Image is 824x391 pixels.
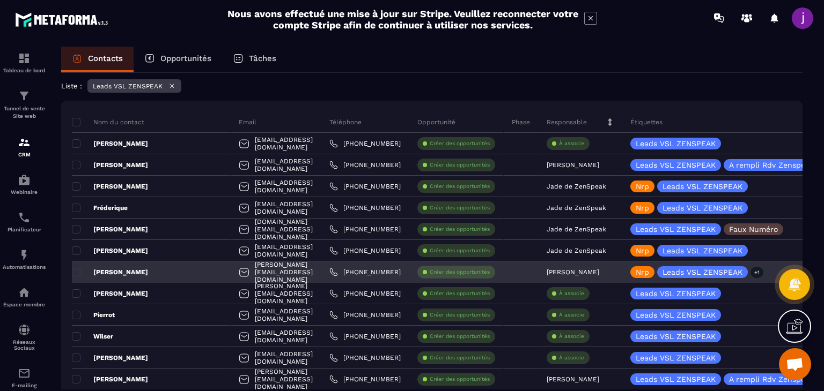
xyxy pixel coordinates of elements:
p: +1 [751,267,763,278]
p: Créer des opportunités [430,375,490,383]
p: À associe [559,311,584,319]
p: E-mailing [3,382,46,388]
p: [PERSON_NAME] [72,139,148,148]
p: Leads VSL ZENSPEAK [663,268,742,276]
p: [PERSON_NAME] [72,246,148,255]
p: Tâches [249,54,276,63]
p: Tunnel de vente Site web [3,105,46,120]
a: [PHONE_NUMBER] [329,332,401,341]
p: Téléphone [329,118,362,126]
p: Nrp [636,183,649,190]
p: Leads VSL ZENSPEAK [636,290,716,297]
p: A rempli Rdv Zenspeak [729,161,814,169]
p: À associe [559,354,584,362]
p: Opportunité [417,118,455,126]
p: Faux Numéro [729,225,778,233]
img: social-network [18,324,31,336]
a: [PHONE_NUMBER] [329,139,401,148]
img: logo [15,10,112,29]
p: Créer des opportunités [430,268,490,276]
img: automations [18,249,31,261]
a: [PHONE_NUMBER] [329,246,401,255]
a: formationformationTunnel de vente Site web [3,81,46,128]
p: Créer des opportunités [430,204,490,212]
p: Opportunités [160,54,211,63]
img: formation [18,52,31,65]
p: Leads VSL ZENSPEAK [663,183,742,190]
p: Créer des opportunités [430,161,490,169]
a: automationsautomationsWebinaire [3,166,46,203]
p: Nrp [636,247,649,254]
p: Automatisations [3,264,46,270]
p: Leads VSL ZENSPEAK [636,333,716,340]
img: formation [18,136,31,149]
p: Leads VSL ZENSPEAK [636,225,716,233]
p: Espace membre [3,302,46,307]
p: Leads VSL ZENSPEAK [663,247,742,254]
p: Tableau de bord [3,67,46,73]
p: Créer des opportunités [430,247,490,254]
p: A rempli Rdv Zenspeak [729,375,814,383]
p: [PERSON_NAME] [547,161,599,169]
p: Leads VSL ZENSPEAK [663,204,742,212]
p: Wilser [72,332,113,341]
a: [PHONE_NUMBER] [329,204,401,212]
a: [PHONE_NUMBER] [329,354,401,362]
p: Contacts [88,54,123,63]
a: formationformationCRM [3,128,46,166]
p: Email [239,118,256,126]
p: [PERSON_NAME] [72,289,148,298]
p: Liste : [61,82,82,90]
p: Créer des opportunités [430,290,490,297]
p: [PERSON_NAME] [72,161,148,169]
p: Fréderique [72,204,128,212]
a: [PHONE_NUMBER] [329,268,401,276]
p: [PERSON_NAME] [72,354,148,362]
p: Créer des opportunités [430,140,490,147]
p: Jade de ZenSpeak [547,183,606,190]
p: Leads VSL ZENSPEAK [93,82,163,90]
p: Leads VSL ZENSPEAK [636,140,716,147]
p: Leads VSL ZENSPEAK [636,375,716,383]
p: Webinaire [3,189,46,195]
p: Jade de ZenSpeak [547,225,606,233]
img: automations [18,174,31,186]
p: [PERSON_NAME] [72,375,148,384]
p: [PERSON_NAME] [547,375,599,383]
p: Jade de ZenSpeak [547,204,606,212]
p: [PERSON_NAME] [72,225,148,234]
a: [PHONE_NUMBER] [329,182,401,191]
div: Ouvrir le chat [779,348,811,380]
p: Planificateur [3,227,46,232]
a: Opportunités [134,47,222,72]
a: [PHONE_NUMBER] [329,289,401,298]
p: Nom du contact [72,118,144,126]
a: [PHONE_NUMBER] [329,161,401,169]
p: Étiquettes [630,118,663,126]
a: social-networksocial-networkRéseaux Sociaux [3,315,46,359]
p: Créer des opportunités [430,183,490,190]
p: [PERSON_NAME] [547,268,599,276]
p: Pierrot [72,311,115,319]
p: Créer des opportunités [430,333,490,340]
a: Tâches [222,47,287,72]
p: Nrp [636,268,649,276]
a: [PHONE_NUMBER] [329,225,401,234]
p: CRM [3,152,46,157]
p: Nrp [636,204,649,212]
h2: Nous avons effectué une mise à jour sur Stripe. Veuillez reconnecter votre compte Stripe afin de ... [227,8,579,31]
p: [PERSON_NAME] [72,182,148,191]
a: [PHONE_NUMBER] [329,311,401,319]
a: Contacts [61,47,134,72]
a: automationsautomationsAutomatisations [3,240,46,278]
a: formationformationTableau de bord [3,44,46,81]
p: Leads VSL ZENSPEAK [636,311,716,319]
a: automationsautomationsEspace membre [3,278,46,315]
p: [PERSON_NAME] [72,268,148,276]
p: Responsable [547,118,587,126]
p: Créer des opportunités [430,311,490,319]
img: formation [18,89,31,102]
p: Réseaux Sociaux [3,339,46,351]
img: scheduler [18,211,31,224]
p: Phase [512,118,530,126]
